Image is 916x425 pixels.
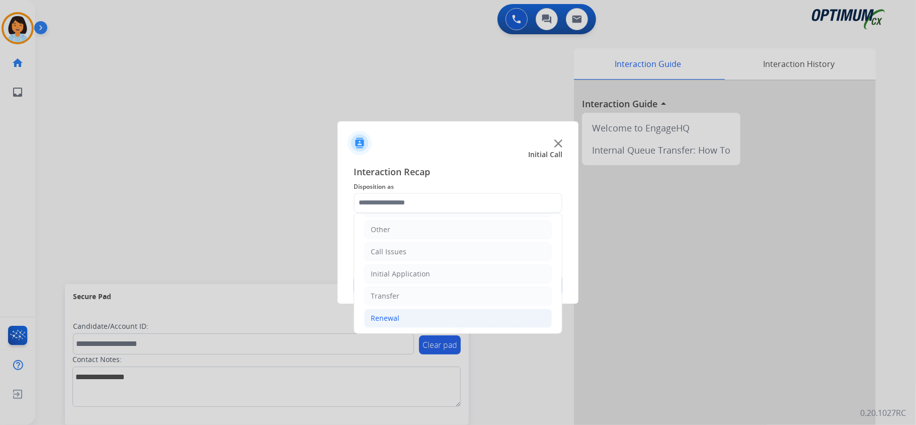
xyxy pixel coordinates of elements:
[371,225,390,235] div: Other
[354,165,562,181] span: Interaction Recap
[371,313,399,323] div: Renewal
[371,247,406,257] div: Call Issues
[528,150,562,160] span: Initial Call
[354,181,562,193] span: Disposition as
[371,291,399,301] div: Transfer
[348,131,372,155] img: contactIcon
[860,407,906,419] p: 0.20.1027RC
[371,269,430,279] div: Initial Application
